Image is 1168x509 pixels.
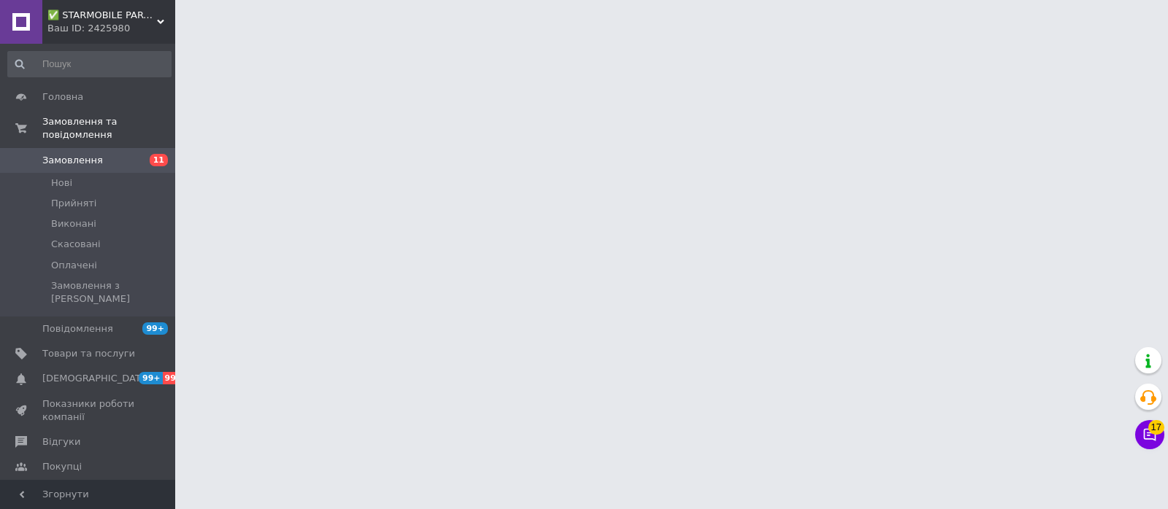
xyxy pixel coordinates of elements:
[163,372,187,384] span: 99+
[142,322,168,335] span: 99+
[7,51,172,77] input: Пошук
[42,460,82,473] span: Покупці
[139,372,163,384] span: 99+
[51,217,96,230] span: Виконані
[47,22,175,35] div: Ваш ID: 2425980
[42,322,113,335] span: Повідомлення
[51,279,170,306] span: Замовлення з [PERSON_NAME]
[150,154,168,166] span: 11
[1135,420,1164,449] button: Чат з покупцем17
[42,90,83,104] span: Головна
[42,372,150,385] span: [DEMOGRAPHIC_DATA]
[42,154,103,167] span: Замовлення
[42,347,135,360] span: Товари та послуги
[42,435,80,448] span: Відгуки
[1148,420,1164,435] span: 17
[42,115,175,141] span: Замовлення та повідомлення
[51,176,72,190] span: Нові
[51,238,101,251] span: Скасовані
[51,259,97,272] span: Оплачені
[47,9,157,22] span: ✅ STARMOBILE PARTS Інтернет-магазин запчастин для ремонту мобільного телефону та планшета
[51,197,96,210] span: Прийняті
[42,397,135,424] span: Показники роботи компанії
